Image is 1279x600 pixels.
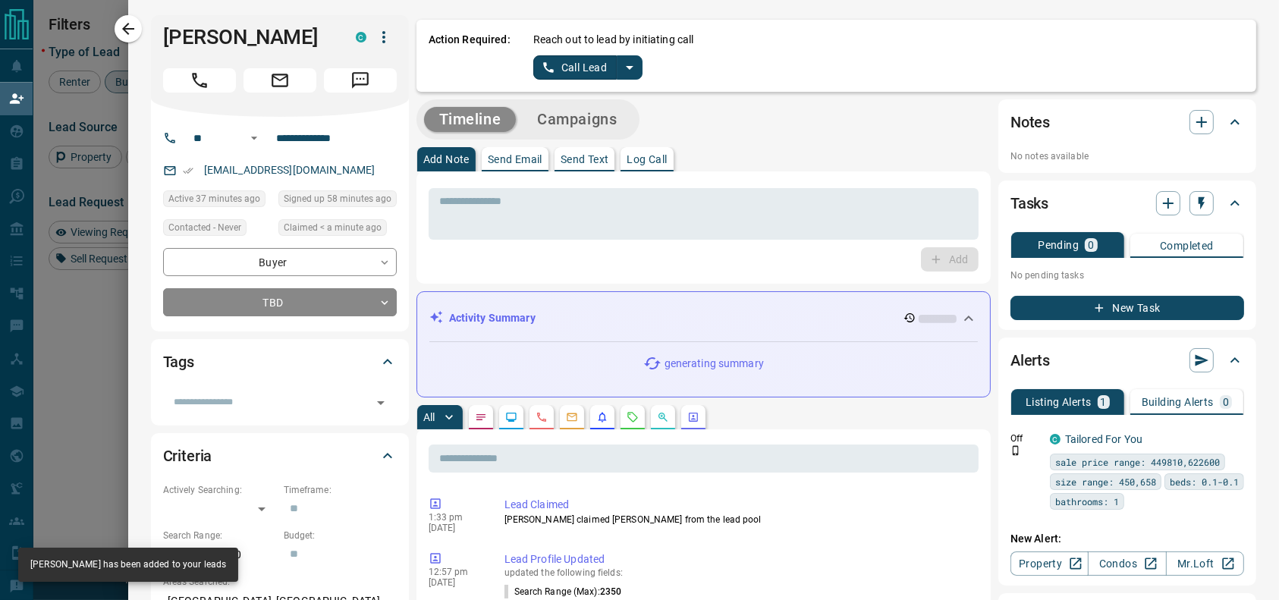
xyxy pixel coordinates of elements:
[687,411,699,423] svg: Agent Actions
[627,411,639,423] svg: Requests
[504,513,973,526] p: [PERSON_NAME] claimed [PERSON_NAME] from the lead pool
[244,68,316,93] span: Email
[429,304,978,332] div: Activity Summary
[1166,551,1244,576] a: Mr.Loft
[370,392,391,413] button: Open
[522,107,632,132] button: Campaigns
[504,567,973,578] p: updated the following fields:
[1038,240,1079,250] p: Pending
[204,164,376,176] a: [EMAIL_ADDRESS][DOMAIN_NAME]
[1010,110,1050,134] h2: Notes
[324,68,397,93] span: Message
[488,154,542,165] p: Send Email
[30,552,226,577] div: [PERSON_NAME] has been added to your leads
[1055,454,1220,470] span: sale price range: 449810,622600
[1055,494,1119,509] span: bathrooms: 1
[1050,434,1061,445] div: condos.ca
[278,190,397,212] div: Sat Aug 16 2025
[1010,149,1244,163] p: No notes available
[1223,397,1229,407] p: 0
[1010,348,1050,372] h2: Alerts
[1101,397,1107,407] p: 1
[1160,240,1214,251] p: Completed
[245,129,263,147] button: Open
[1142,397,1214,407] p: Building Alerts
[449,310,536,326] p: Activity Summary
[561,154,609,165] p: Send Text
[1010,432,1041,445] p: Off
[1170,474,1239,489] span: beds: 0.1-0.1
[566,411,578,423] svg: Emails
[533,55,618,80] button: Call Lead
[657,411,669,423] svg: Opportunities
[505,411,517,423] svg: Lead Browsing Activity
[596,411,608,423] svg: Listing Alerts
[1010,342,1244,379] div: Alerts
[163,25,333,49] h1: [PERSON_NAME]
[163,542,276,567] p: $1,995 - $2,350
[1055,474,1156,489] span: size range: 450,658
[665,356,764,372] p: generating summary
[163,350,194,374] h2: Tags
[533,32,694,48] p: Reach out to lead by initiating call
[1010,185,1244,221] div: Tasks
[163,190,271,212] div: Sat Aug 16 2025
[356,32,366,42] div: condos.ca
[163,68,236,93] span: Call
[1010,445,1021,456] svg: Push Notification Only
[284,220,382,235] span: Claimed < a minute ago
[1010,296,1244,320] button: New Task
[163,248,397,276] div: Buyer
[1010,264,1244,287] p: No pending tasks
[284,191,391,206] span: Signed up 58 minutes ago
[504,585,622,598] p: Search Range (Max) :
[163,483,276,497] p: Actively Searching:
[504,551,973,567] p: Lead Profile Updated
[1088,240,1094,250] p: 0
[163,444,212,468] h2: Criteria
[429,577,482,588] p: [DATE]
[423,154,470,165] p: Add Note
[536,411,548,423] svg: Calls
[1026,397,1092,407] p: Listing Alerts
[1010,191,1048,215] h2: Tasks
[475,411,487,423] svg: Notes
[1010,531,1244,547] p: New Alert:
[600,586,621,597] span: 2350
[163,438,397,474] div: Criteria
[183,165,193,176] svg: Email Verified
[429,512,482,523] p: 1:33 pm
[429,32,511,80] p: Action Required:
[163,344,397,380] div: Tags
[504,497,973,513] p: Lead Claimed
[627,154,667,165] p: Log Call
[163,529,276,542] p: Search Range:
[284,483,397,497] p: Timeframe:
[278,219,397,240] div: Sat Aug 16 2025
[284,529,397,542] p: Budget:
[533,55,643,80] div: split button
[429,523,482,533] p: [DATE]
[429,567,482,577] p: 12:57 pm
[163,575,397,589] p: Areas Searched:
[168,191,260,206] span: Active 37 minutes ago
[1065,433,1142,445] a: Tailored For You
[163,288,397,316] div: TBD
[423,412,435,423] p: All
[424,107,517,132] button: Timeline
[1010,551,1089,576] a: Property
[1010,104,1244,140] div: Notes
[1088,551,1166,576] a: Condos
[168,220,241,235] span: Contacted - Never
